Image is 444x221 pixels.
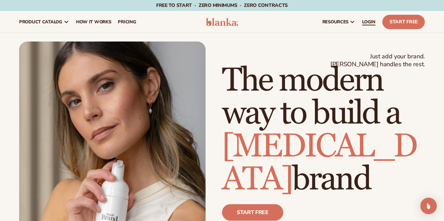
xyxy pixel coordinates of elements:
a: LOGIN [359,11,379,33]
a: Start Free [382,15,425,29]
span: resources [322,19,348,25]
span: How It Works [76,19,111,25]
span: product catalog [19,19,62,25]
span: LOGIN [362,19,375,25]
a: resources [319,11,359,33]
h1: The modern way to build a brand [222,64,425,196]
div: Open Intercom Messenger [420,198,437,214]
span: pricing [118,19,136,25]
img: logo [206,18,238,26]
a: How It Works [73,11,115,33]
span: Just add your brand. [PERSON_NAME] handles the rest. [330,53,425,69]
a: Start free [222,204,283,221]
a: product catalog [16,11,73,33]
span: Free to start · ZERO minimums · ZERO contracts [156,2,288,9]
span: [MEDICAL_DATA] [222,126,416,199]
a: pricing [114,11,139,33]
